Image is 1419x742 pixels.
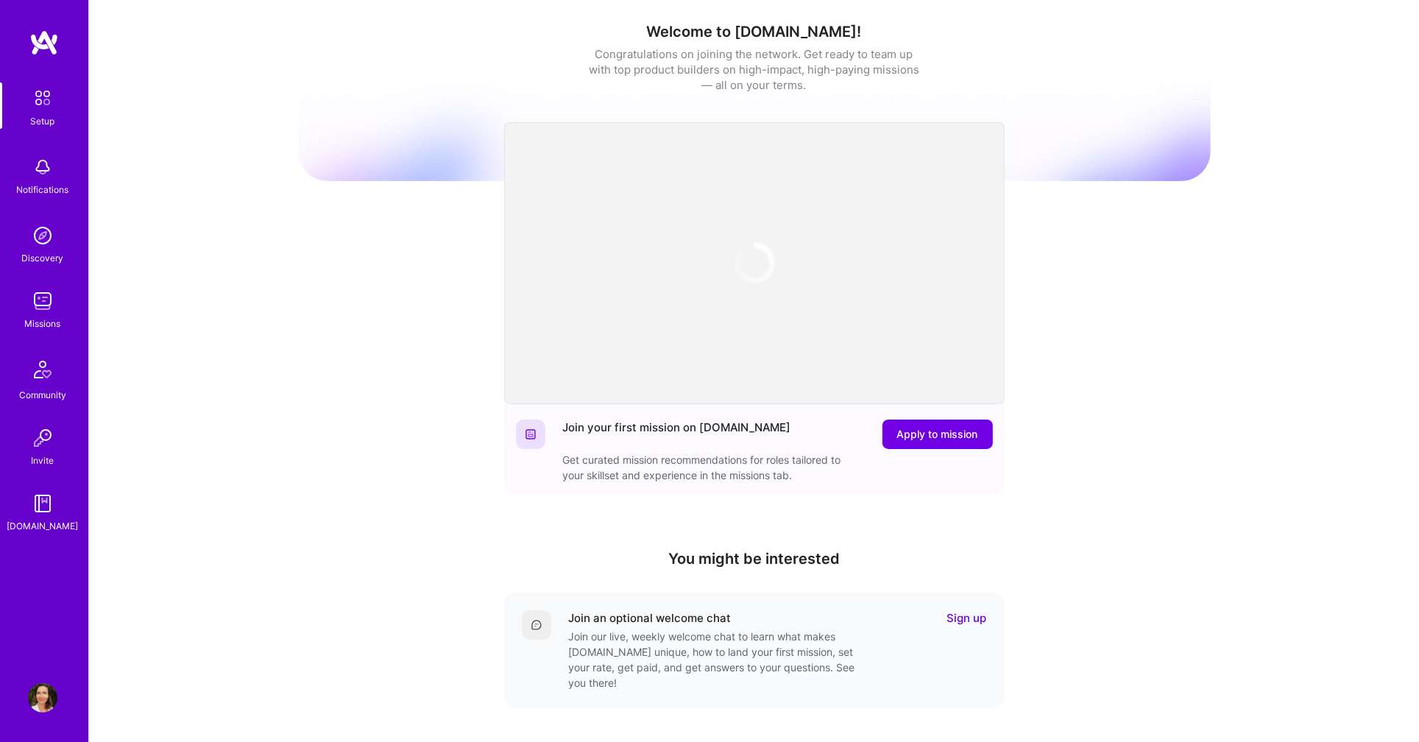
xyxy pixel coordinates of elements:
[19,387,66,403] div: Community
[27,82,58,113] img: setup
[298,23,1211,40] h1: Welcome to [DOMAIN_NAME]!
[525,428,537,440] img: Website
[28,423,57,453] img: Invite
[730,239,779,287] img: loading
[25,316,61,331] div: Missions
[563,420,791,449] div: Join your first mission on [DOMAIN_NAME]
[24,683,61,713] a: User Avatar
[28,221,57,250] img: discovery
[25,352,60,387] img: Community
[504,550,1005,568] h4: You might be interested
[897,427,978,442] span: Apply to mission
[29,29,59,56] img: logo
[882,420,993,449] button: Apply to mission
[589,46,920,93] div: Congratulations on joining the network. Get ready to team up with top product builders on high-im...
[569,610,732,626] div: Join an optional welcome chat
[947,610,987,626] a: Sign up
[563,452,857,483] div: Get curated mission recommendations for roles tailored to your skillset and experience in the mis...
[569,629,863,690] div: Join our live, weekly welcome chat to learn what makes [DOMAIN_NAME] unique, how to land your fir...
[531,619,542,631] img: Comment
[504,122,1005,404] iframe: video
[7,518,79,534] div: [DOMAIN_NAME]
[28,152,57,182] img: bell
[31,113,55,129] div: Setup
[28,286,57,316] img: teamwork
[28,683,57,713] img: User Avatar
[17,182,69,197] div: Notifications
[32,453,54,468] div: Invite
[28,489,57,518] img: guide book
[22,250,64,266] div: Discovery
